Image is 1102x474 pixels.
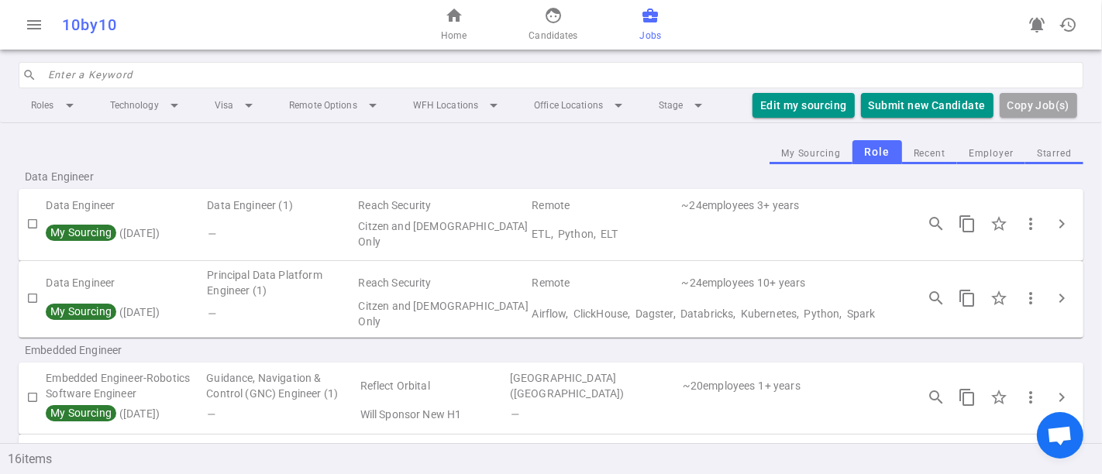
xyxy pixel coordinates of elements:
button: Edit my sourcing [752,93,854,118]
td: Remote [530,195,680,217]
span: content_copy [958,289,976,307]
span: ( [DATE] ) [46,407,160,420]
li: Technology [98,91,196,119]
td: Visa [357,298,531,329]
div: 10by10 [62,15,361,34]
td: Flags [205,216,356,252]
span: business_center [641,6,659,25]
td: 24 | Employee Count [680,267,756,298]
td: Experience [756,267,902,298]
span: My Sourcing [48,407,113,419]
button: Open job engagements details [921,208,952,239]
td: Reach Security [357,267,531,298]
span: search_insights [927,289,945,307]
td: Visa [359,404,508,425]
button: Recent [902,143,957,164]
span: Candidates [529,28,577,43]
button: Click to expand [1046,283,1077,314]
span: My Sourcing [48,305,113,318]
button: Open menu [19,9,50,40]
span: Jobs [640,28,661,43]
i: — [207,228,215,240]
td: Remote [530,267,680,298]
button: Click to expand [1046,382,1077,413]
a: Home [441,6,467,43]
td: Data Engineer [46,195,205,217]
button: Open job engagements details [921,283,952,314]
li: Remote Options [277,91,394,119]
span: ( [DATE] ) [46,306,160,318]
span: search [22,68,36,82]
span: Embedded Engineer [25,342,223,358]
li: Visa [202,91,270,119]
span: chevron_right [1052,388,1071,407]
td: Principal Data Platform Engineer (1) [205,267,356,298]
td: My Sourcing [46,298,205,329]
span: more_vert [1021,215,1040,233]
td: My Sourcing [46,404,205,425]
div: Click to Starred [983,208,1015,240]
li: Office Locations [522,91,640,119]
i: — [207,307,215,320]
i: — [206,408,215,421]
span: search_insights [927,388,945,407]
button: Open job engagements details [921,382,952,413]
li: Stage [646,91,721,119]
button: Open history [1052,9,1083,40]
td: Visa [356,216,530,252]
div: Click to Starred [983,282,1015,314]
a: Go to see announcements [1021,9,1052,40]
li: Roles [19,91,91,119]
a: Candidates [529,6,577,43]
td: Check to Select for Matching [19,195,46,252]
button: Click to expand [1046,208,1077,239]
td: Check to Select for Matching [19,267,46,329]
span: face [544,6,563,25]
div: Click to Starred [983,381,1015,414]
button: Copy this job's short summary. For full job description, use 3 dots -> Copy Long JD [952,283,983,314]
td: Technical Skills [508,404,902,425]
span: history [1059,15,1077,34]
td: Technical Skills ETL, Python, ELT [530,216,902,252]
li: WFH Locations [401,91,515,119]
span: home [445,6,463,25]
span: Home [441,28,467,43]
span: chevron_right [1052,215,1071,233]
td: 24 | Employee Count [680,195,756,217]
button: Copy this job's short summary. For full job description, use 3 dots -> Copy Long JD [952,208,983,239]
td: My Sourcing [46,216,205,252]
a: Open chat [1037,412,1083,459]
button: Copy this job's short summary. For full job description, use 3 dots -> Copy Long JD [952,382,983,413]
td: Flags [205,404,358,425]
td: Embedded Engineer-Robotics Software Engineer [46,369,205,404]
td: Reflect Orbital [359,369,508,404]
span: notifications_active [1028,15,1046,34]
td: 20 | Employee Count [681,369,757,404]
button: Role [852,140,902,164]
span: Data Engineer [25,169,223,184]
span: menu [25,15,43,34]
button: Employer [957,143,1025,164]
span: more_vert [1021,289,1040,307]
span: chevron_right [1052,289,1071,307]
td: Experience [756,195,902,217]
span: My Sourcing [48,226,113,239]
td: Experience [757,369,902,404]
td: Guidance, Navigation & Control (GNC) Engineer (1) [205,369,358,404]
button: expand_less [1083,437,1102,455]
span: content_copy [958,215,976,233]
td: Technical Skills Airflow, ClickHouse, Dagster, Databricks, Kubernetes, Python, Spark [530,298,901,329]
i: — [510,408,518,421]
td: Reach Security [356,195,530,217]
button: Submit new Candidate [861,93,994,118]
td: Data Engineer (1) [205,195,356,217]
span: ( [DATE] ) [46,227,160,239]
td: Los Angeles (Los Angeles Area) [508,369,681,404]
button: My Sourcing [770,143,852,164]
span: more_vert [1021,388,1040,407]
span: search_insights [927,215,945,233]
td: Flags [205,298,356,329]
td: Data Engineer [46,267,205,298]
a: Jobs [640,6,661,43]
